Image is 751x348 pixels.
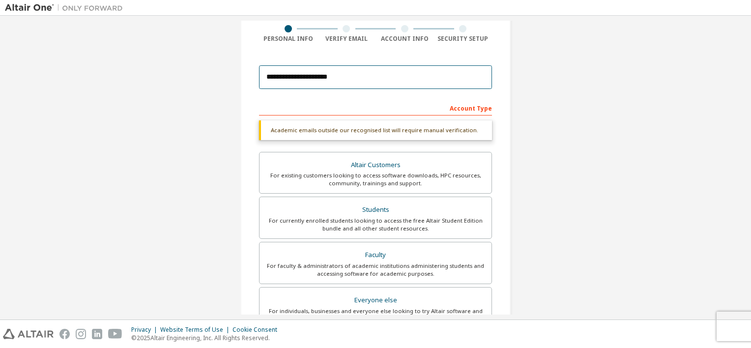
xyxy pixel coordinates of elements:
div: For faculty & administrators of academic institutions administering students and accessing softwa... [265,262,486,278]
div: Altair Customers [265,158,486,172]
div: Cookie Consent [232,326,283,334]
div: Faculty [265,248,486,262]
div: Website Terms of Use [160,326,232,334]
div: Security Setup [434,35,492,43]
div: For currently enrolled students looking to access the free Altair Student Edition bundle and all ... [265,217,486,232]
img: linkedin.svg [92,329,102,339]
img: Altair One [5,3,128,13]
div: For individuals, businesses and everyone else looking to try Altair software and explore our prod... [265,307,486,323]
img: altair_logo.svg [3,329,54,339]
div: Privacy [131,326,160,334]
p: © 2025 Altair Engineering, Inc. All Rights Reserved. [131,334,283,342]
div: Academic emails outside our recognised list will require manual verification. [259,120,492,140]
div: Everyone else [265,293,486,307]
div: Account Info [375,35,434,43]
img: youtube.svg [108,329,122,339]
div: Students [265,203,486,217]
img: facebook.svg [59,329,70,339]
div: For existing customers looking to access software downloads, HPC resources, community, trainings ... [265,172,486,187]
div: Verify Email [318,35,376,43]
img: instagram.svg [76,329,86,339]
div: Personal Info [259,35,318,43]
div: Account Type [259,100,492,116]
